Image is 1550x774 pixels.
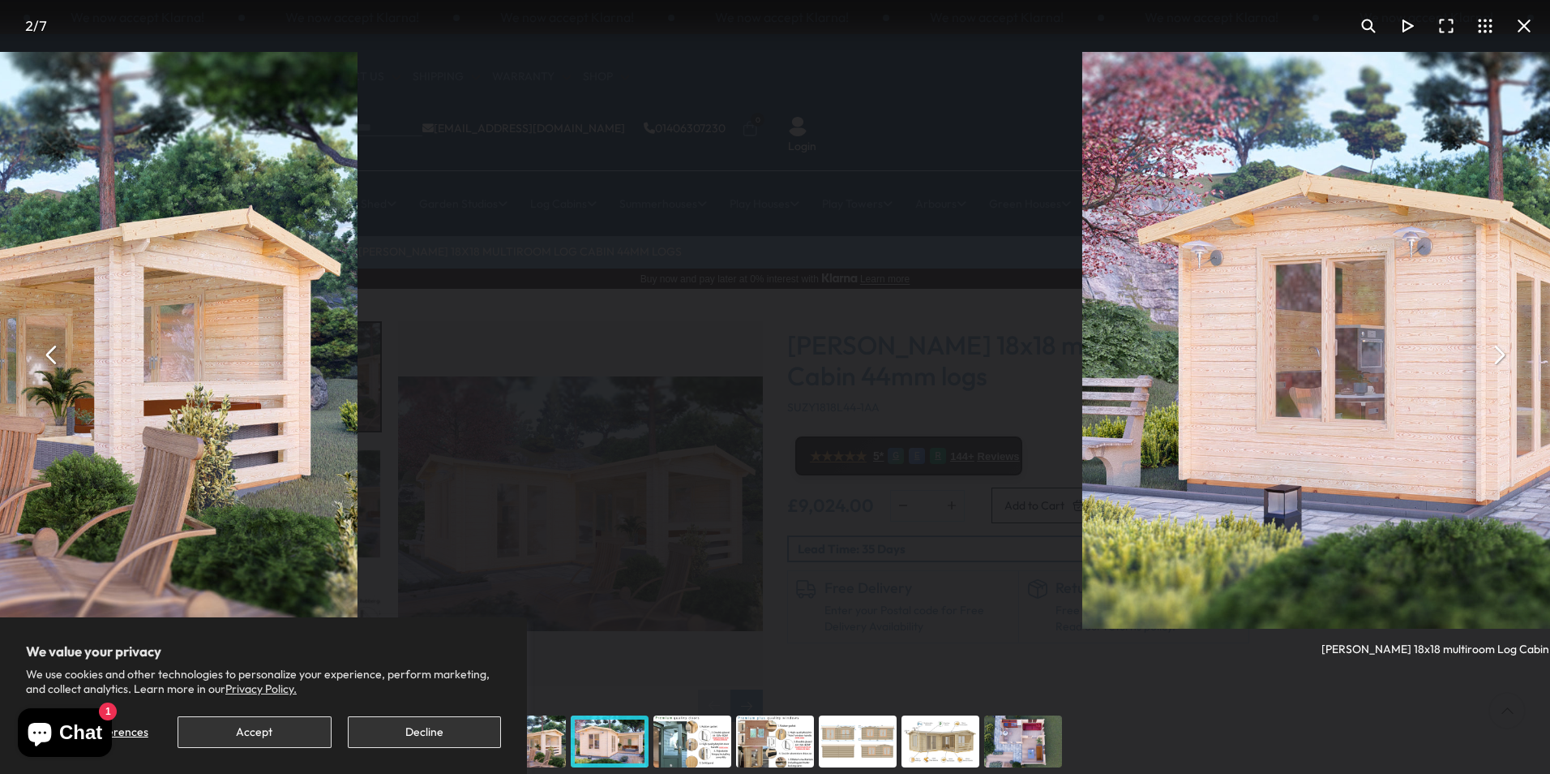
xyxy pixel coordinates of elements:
[32,335,71,374] button: Previous
[26,643,501,660] h2: We value your privacy
[26,667,501,696] p: We use cookies and other technologies to personalize your experience, perform marketing, and coll...
[39,17,47,34] span: 7
[225,682,297,696] a: Privacy Policy.
[178,716,331,748] button: Accept
[25,17,33,34] span: 2
[1349,6,1388,45] button: Toggle zoom level
[1479,335,1518,374] button: Next
[6,6,65,45] div: /
[1466,6,1505,45] button: Toggle thumbnails
[13,708,117,761] inbox-online-store-chat: Shopify online store chat
[348,716,501,748] button: Decline
[1505,6,1544,45] button: Close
